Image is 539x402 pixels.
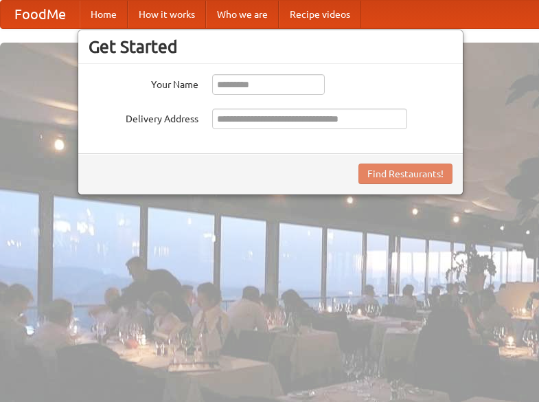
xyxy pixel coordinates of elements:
[1,1,80,28] a: FoodMe
[128,1,206,28] a: How it works
[279,1,361,28] a: Recipe videos
[89,36,452,57] h3: Get Started
[89,74,198,91] label: Your Name
[358,164,452,184] button: Find Restaurants!
[206,1,279,28] a: Who we are
[80,1,128,28] a: Home
[89,109,198,126] label: Delivery Address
